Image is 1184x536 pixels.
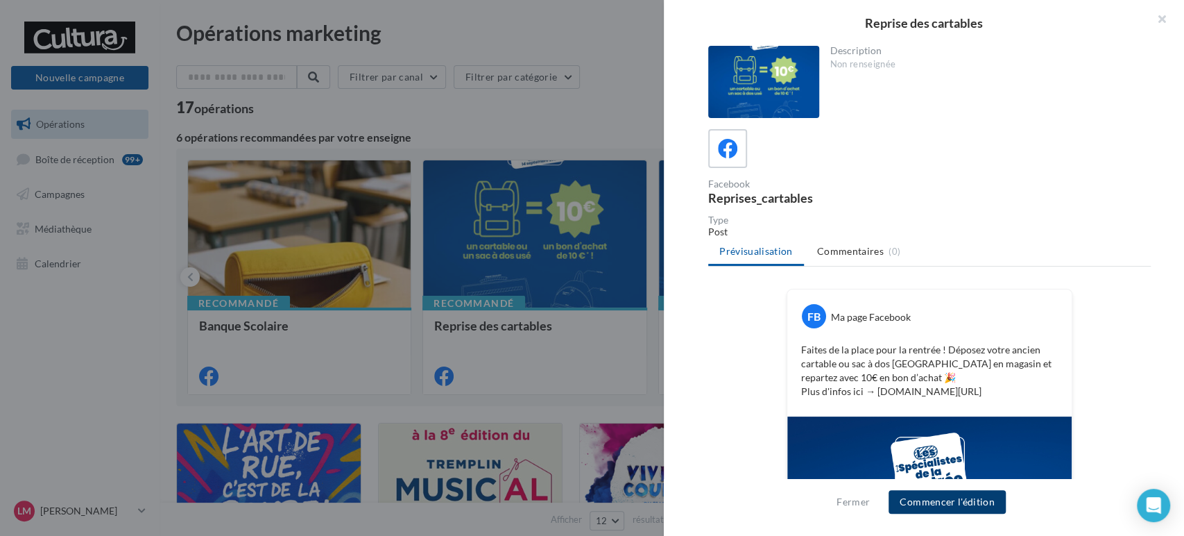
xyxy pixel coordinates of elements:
[889,490,1006,514] button: Commencer l'édition
[686,17,1162,29] div: Reprise des cartables
[830,46,1140,56] div: Description
[831,494,875,510] button: Fermer
[830,58,1140,71] div: Non renseignée
[817,244,884,258] span: Commentaires
[801,343,1058,399] p: Faites de la place pour la rentrée ! Déposez votre ancien cartable ou sac à dos [GEOGRAPHIC_DATA]...
[708,192,924,204] div: Reprises_cartables
[889,246,900,257] span: (0)
[802,304,826,328] div: FB
[708,179,924,189] div: Facebook
[831,310,911,324] div: Ma page Facebook
[708,225,1151,239] div: Post
[708,215,1151,225] div: Type
[1137,489,1170,522] div: Open Intercom Messenger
